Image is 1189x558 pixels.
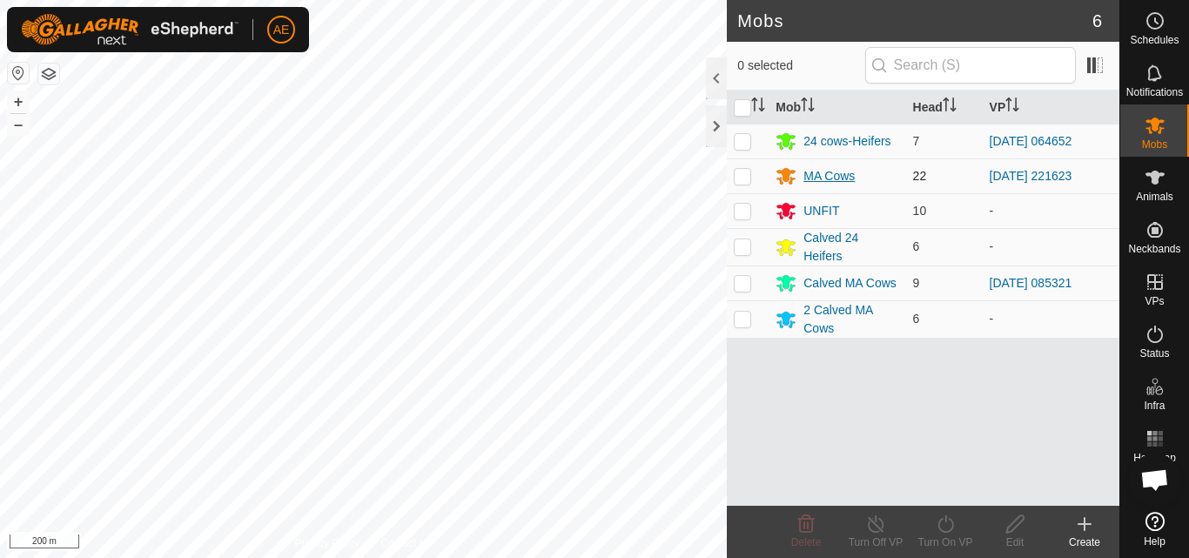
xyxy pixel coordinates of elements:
[841,534,910,550] div: Turn Off VP
[737,10,1092,31] h2: Mobs
[910,534,980,550] div: Turn On VP
[751,100,765,114] p-sorticon: Activate to sort
[8,91,29,112] button: +
[1120,505,1189,554] a: Help
[803,202,839,220] div: UNFIT
[1050,534,1119,550] div: Create
[380,535,432,551] a: Contact Us
[38,64,59,84] button: Map Layers
[913,239,920,253] span: 6
[791,536,822,548] span: Delete
[1142,139,1167,150] span: Mobs
[801,100,815,114] p-sorticon: Activate to sort
[913,169,927,183] span: 22
[983,193,1119,228] td: -
[1126,87,1183,97] span: Notifications
[769,91,905,124] th: Mob
[21,14,238,45] img: Gallagher Logo
[1139,348,1169,359] span: Status
[1144,536,1165,547] span: Help
[865,47,1076,84] input: Search (S)
[1128,244,1180,254] span: Neckbands
[943,100,957,114] p-sorticon: Activate to sort
[1005,100,1019,114] p-sorticon: Activate to sort
[803,167,855,185] div: MA Cows
[273,21,290,39] span: AE
[1130,35,1179,45] span: Schedules
[1136,192,1173,202] span: Animals
[980,534,1050,550] div: Edit
[1092,8,1102,34] span: 6
[913,204,927,218] span: 10
[803,301,898,338] div: 2 Calved MA Cows
[983,91,1119,124] th: VP
[803,229,898,266] div: Calved 24 Heifers
[913,312,920,326] span: 6
[803,132,890,151] div: 24 cows-Heifers
[913,134,920,148] span: 7
[913,276,920,290] span: 9
[1133,453,1176,463] span: Heatmap
[990,169,1072,183] a: [DATE] 221623
[990,276,1072,290] a: [DATE] 085321
[1129,454,1181,506] div: Open chat
[8,114,29,135] button: –
[983,300,1119,338] td: -
[1144,400,1165,411] span: Infra
[1145,296,1164,306] span: VPs
[295,535,360,551] a: Privacy Policy
[737,57,864,75] span: 0 selected
[983,228,1119,266] td: -
[906,91,983,124] th: Head
[803,274,897,292] div: Calved MA Cows
[990,134,1072,148] a: [DATE] 064652
[8,63,29,84] button: Reset Map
